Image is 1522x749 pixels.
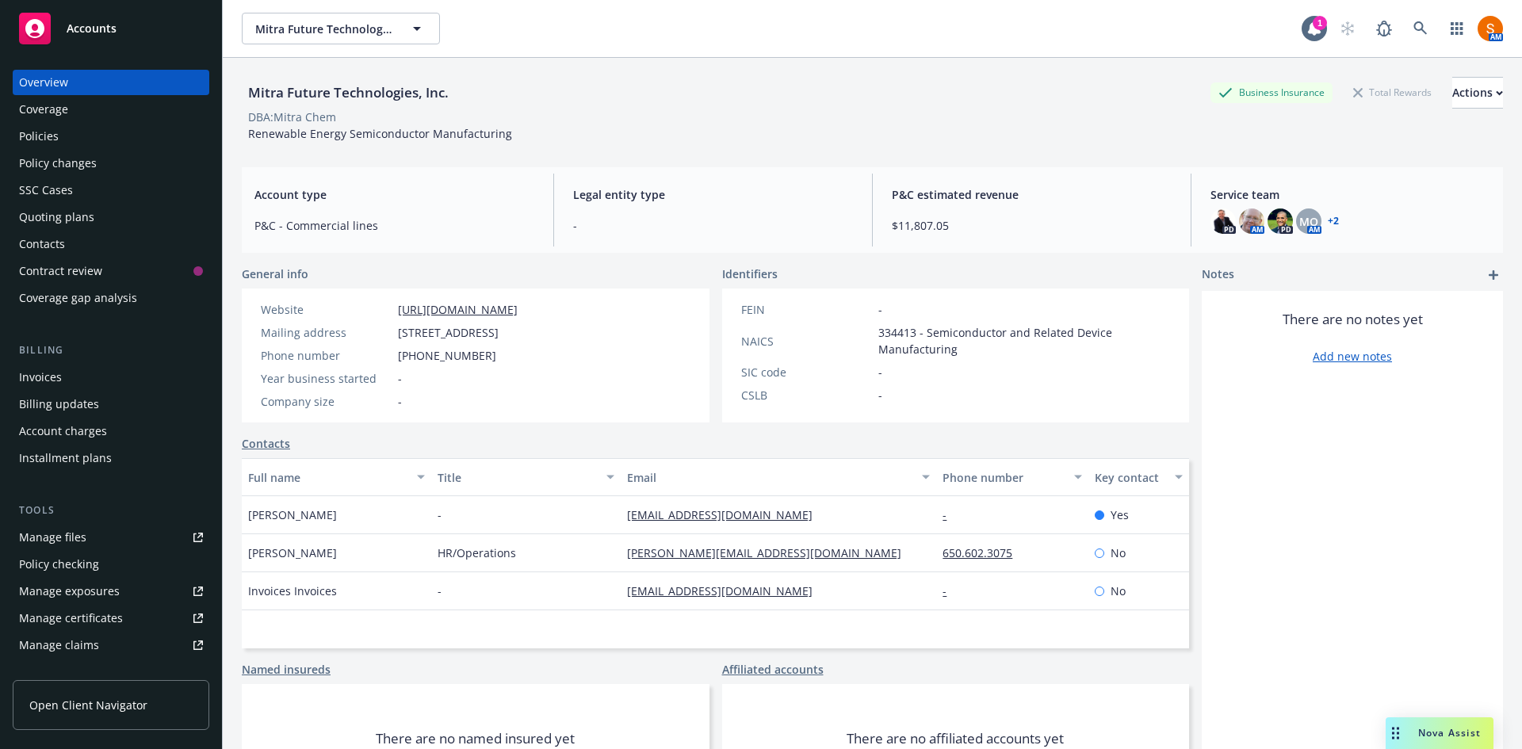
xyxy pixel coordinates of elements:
a: +2 [1328,216,1339,226]
div: Contacts [19,231,65,257]
button: Email [621,458,936,496]
a: Report a Bug [1368,13,1400,44]
button: Key contact [1088,458,1189,496]
a: [EMAIL_ADDRESS][DOMAIN_NAME] [627,507,825,522]
span: There are no affiliated accounts yet [847,729,1064,748]
div: Tools [13,503,209,518]
a: Account charges [13,418,209,444]
div: Manage BORs [19,659,94,685]
a: Add new notes [1313,348,1392,365]
span: [PERSON_NAME] [248,545,337,561]
a: Affiliated accounts [722,661,824,678]
div: Contract review [19,258,102,284]
a: Contract review [13,258,209,284]
div: Drag to move [1386,717,1405,749]
div: Website [261,301,392,318]
div: Installment plans [19,445,112,471]
span: Open Client Navigator [29,697,147,713]
span: - [878,364,882,380]
a: Manage exposures [13,579,209,604]
a: Quoting plans [13,204,209,230]
button: Mitra Future Technologies, Inc. [242,13,440,44]
div: Key contact [1095,469,1165,486]
span: P&C - Commercial lines [254,217,534,234]
span: - [573,217,853,234]
div: Title [438,469,597,486]
span: [PHONE_NUMBER] [398,347,496,364]
span: P&C estimated revenue [892,186,1172,203]
a: Billing updates [13,392,209,417]
div: Invoices [19,365,62,390]
span: No [1111,583,1126,599]
a: Manage files [13,525,209,550]
span: - [438,583,442,599]
a: Manage certificates [13,606,209,631]
span: General info [242,266,308,282]
div: SIC code [741,364,872,380]
button: Full name [242,458,431,496]
span: - [398,370,402,387]
a: 650.602.3075 [943,545,1025,560]
a: SSC Cases [13,178,209,203]
div: Phone number [261,347,392,364]
span: [STREET_ADDRESS] [398,324,499,341]
div: FEIN [741,301,872,318]
a: - [943,507,959,522]
a: [URL][DOMAIN_NAME] [398,302,518,317]
div: Coverage gap analysis [19,285,137,311]
img: photo [1268,208,1293,234]
span: Account type [254,186,534,203]
div: Mailing address [261,324,392,341]
div: Billing [13,342,209,358]
span: There are no notes yet [1283,310,1423,329]
div: Business Insurance [1210,82,1333,102]
a: Policy changes [13,151,209,176]
span: MQ [1299,213,1318,230]
span: - [438,506,442,523]
div: Company size [261,393,392,410]
a: Overview [13,70,209,95]
a: [PERSON_NAME][EMAIL_ADDRESS][DOMAIN_NAME] [627,545,914,560]
button: Actions [1452,77,1503,109]
div: Email [627,469,912,486]
div: Phone number [943,469,1064,486]
a: Manage claims [13,632,209,658]
div: Total Rewards [1345,82,1440,102]
div: Full name [248,469,407,486]
a: - [943,583,959,598]
div: DBA: Mitra Chem [248,109,336,125]
span: $11,807.05 [892,217,1172,234]
div: Account charges [19,418,107,444]
span: Nova Assist [1418,726,1481,739]
span: There are no named insured yet [376,729,575,748]
div: Policy checking [19,552,99,577]
a: Coverage gap analysis [13,285,209,311]
div: Manage files [19,525,86,550]
a: Contacts [242,435,290,452]
button: Nova Assist [1386,717,1493,749]
span: Identifiers [722,266,778,282]
a: Policy checking [13,552,209,577]
a: add [1484,266,1503,285]
span: - [878,301,882,318]
span: Notes [1202,266,1234,285]
div: Manage claims [19,632,99,658]
span: Mitra Future Technologies, Inc. [255,21,392,37]
div: Coverage [19,97,68,122]
img: photo [1239,208,1264,234]
div: Manage exposures [19,579,120,604]
img: photo [1210,208,1236,234]
span: 334413 - Semiconductor and Related Device Manufacturing [878,324,1171,357]
span: Service team [1210,186,1490,203]
img: photo [1478,16,1503,41]
a: Contacts [13,231,209,257]
div: Year business started [261,370,392,387]
span: Accounts [67,22,117,35]
div: Quoting plans [19,204,94,230]
div: CSLB [741,387,872,403]
span: [PERSON_NAME] [248,506,337,523]
div: Billing updates [19,392,99,417]
a: Named insureds [242,661,331,678]
a: Search [1405,13,1436,44]
button: Title [431,458,621,496]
